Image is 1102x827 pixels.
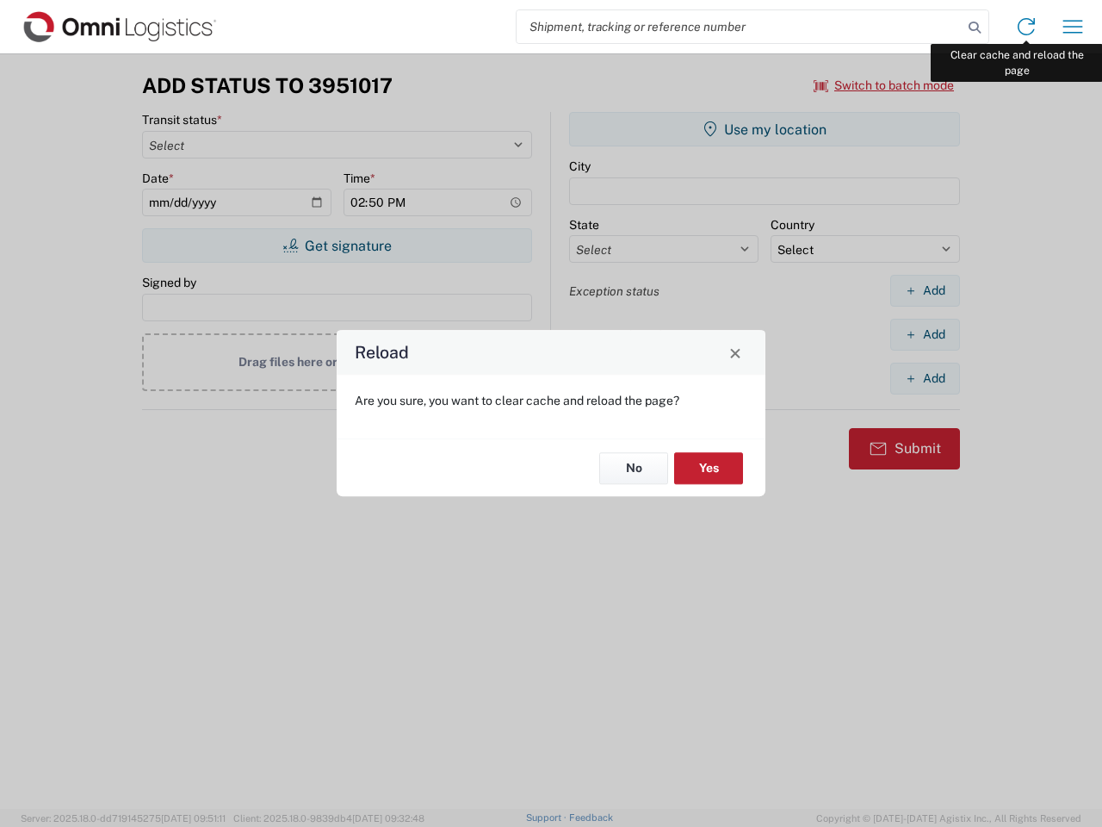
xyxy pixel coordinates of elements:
input: Shipment, tracking or reference number [517,10,963,43]
button: Yes [674,452,743,484]
h4: Reload [355,340,409,365]
button: No [599,452,668,484]
p: Are you sure, you want to clear cache and reload the page? [355,393,747,408]
button: Close [723,340,747,364]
